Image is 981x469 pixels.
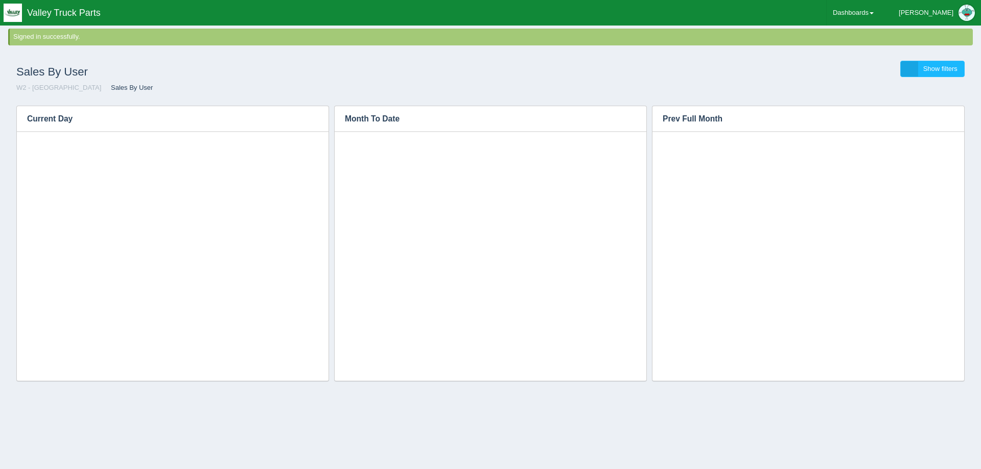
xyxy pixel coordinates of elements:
img: Profile Picture [959,5,975,21]
div: Signed in successfully. [13,32,971,42]
h3: Current Day [17,106,313,132]
h1: Sales By User [16,61,491,83]
div: [PERSON_NAME] [899,3,953,23]
a: W2 - [GEOGRAPHIC_DATA] [16,84,101,91]
h3: Month To Date [335,106,615,132]
span: Show filters [923,65,957,72]
span: Valley Truck Parts [27,8,101,18]
h3: Prev Full Month [652,106,949,132]
img: q1blfpkbivjhsugxdrfq.png [4,4,22,22]
li: Sales By User [103,83,153,93]
a: Show filters [900,61,965,78]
